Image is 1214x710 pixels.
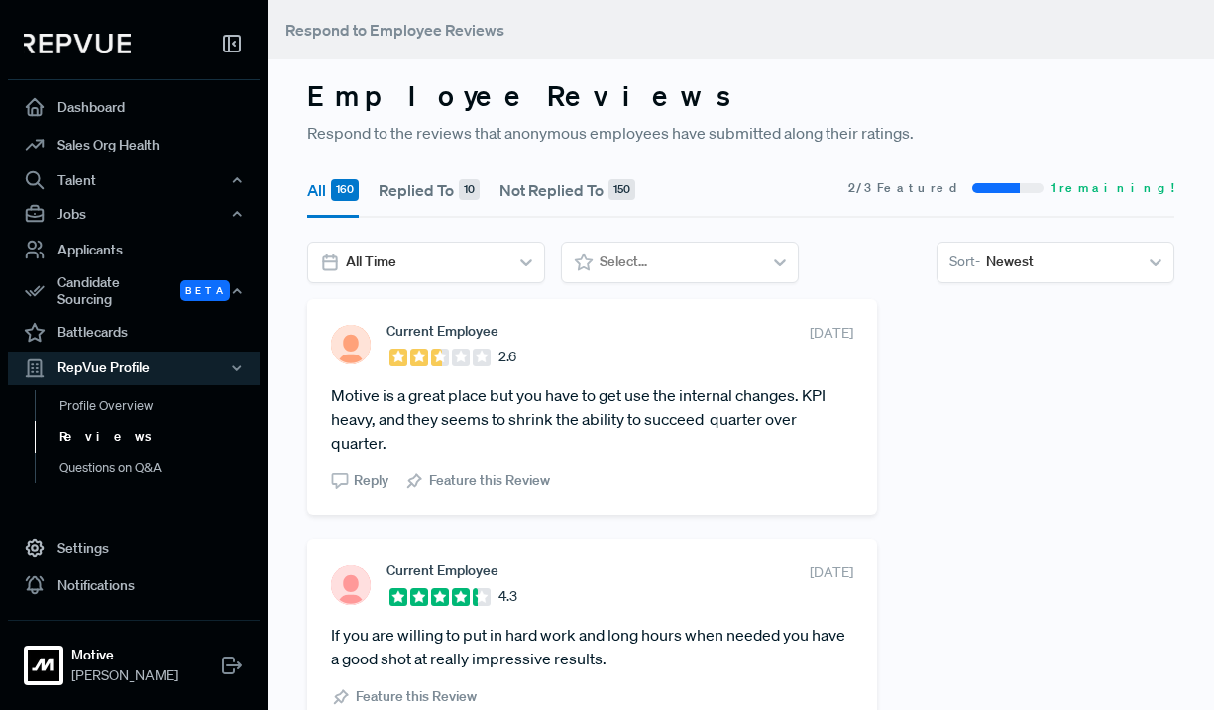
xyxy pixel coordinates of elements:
h3: Employee Reviews [307,79,1174,113]
a: Sales Org Health [8,126,260,163]
button: Candidate Sourcing Beta [8,268,260,314]
a: Questions on Q&A [35,453,286,484]
span: [DATE] [810,323,853,344]
img: RepVue [24,34,131,53]
button: Not Replied To 150 [499,162,635,218]
span: [PERSON_NAME] [71,665,178,686]
a: Reviews [35,421,286,453]
span: Feature this Review [429,470,550,491]
article: If you are willing to put in hard work and long hours when needed you have a good shot at really ... [331,623,853,670]
button: Talent [8,163,260,197]
button: Jobs [8,197,260,231]
span: Beta [180,280,230,301]
div: 160 [331,179,359,201]
span: 2.6 [498,347,516,367]
span: Current Employee [386,323,498,339]
img: Motive [28,650,59,681]
span: Sort - [949,252,980,272]
span: 1 remaining! [1051,179,1174,197]
p: Respond to the reviews that anonymous employees have submitted along their ratings. [307,121,1174,145]
span: [DATE] [810,562,853,583]
a: MotiveMotive[PERSON_NAME] [8,620,260,694]
button: RepVue Profile [8,352,260,385]
a: Notifications [8,566,260,604]
span: Current Employee [386,562,498,578]
span: Reply [354,470,388,491]
a: Battlecards [8,314,260,352]
a: Settings [8,529,260,566]
button: Replied To 10 [379,162,480,218]
a: Profile Overview [35,390,286,422]
a: Dashboard [8,88,260,126]
strong: Motive [71,645,178,665]
span: 2 / 3 Featured [848,179,964,197]
span: Respond to Employee Reviews [285,20,504,40]
button: All 160 [307,162,359,218]
div: 10 [459,179,480,201]
div: Candidate Sourcing [8,268,260,314]
span: Feature this Review [356,686,477,707]
span: 4.3 [498,586,517,607]
div: 150 [608,179,635,201]
article: Motive is a great place but you have to get use the internal changes. KPI heavy, and they seems t... [331,383,853,455]
a: Applicants [8,231,260,268]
